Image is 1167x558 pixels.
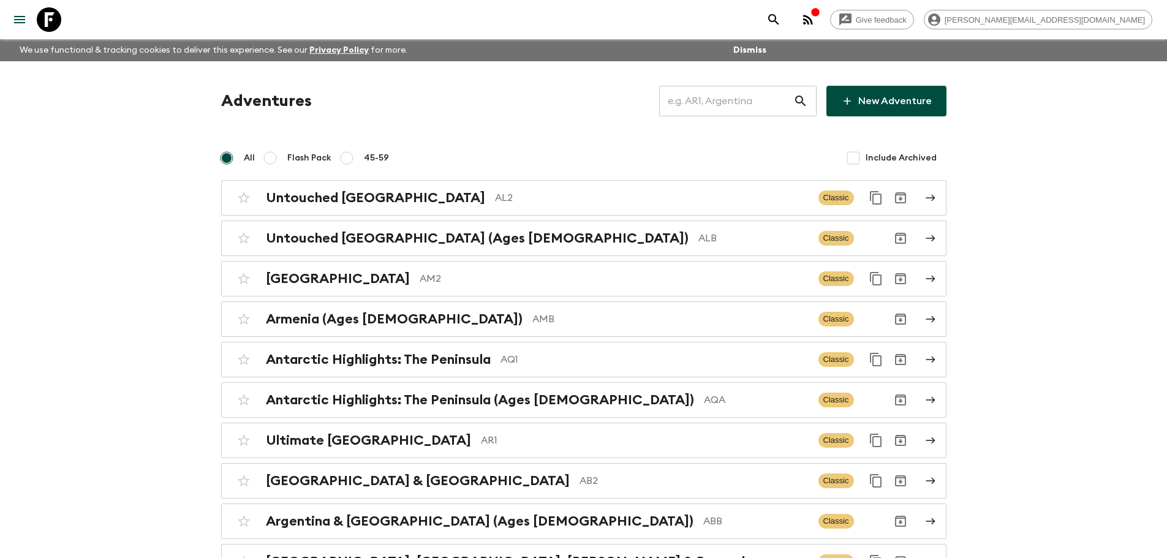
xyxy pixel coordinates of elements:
[266,271,410,287] h2: [GEOGRAPHIC_DATA]
[221,382,946,418] a: Antarctic Highlights: The Peninsula (Ages [DEMOGRAPHIC_DATA])AQAClassicArchive
[500,352,809,367] p: AQ1
[730,42,769,59] button: Dismiss
[866,152,937,164] span: Include Archived
[287,152,331,164] span: Flash Pack
[221,180,946,216] a: Untouched [GEOGRAPHIC_DATA]AL2ClassicDuplicate for 45-59Archive
[266,432,471,448] h2: Ultimate [GEOGRAPHIC_DATA]
[888,469,913,493] button: Archive
[888,226,913,251] button: Archive
[266,392,694,408] h2: Antarctic Highlights: The Peninsula (Ages [DEMOGRAPHIC_DATA])
[364,152,389,164] span: 45-59
[924,10,1152,29] div: [PERSON_NAME][EMAIL_ADDRESS][DOMAIN_NAME]
[888,347,913,372] button: Archive
[818,271,854,286] span: Classic
[830,10,914,29] a: Give feedback
[888,186,913,210] button: Archive
[826,86,946,116] a: New Adventure
[818,352,854,367] span: Classic
[818,312,854,326] span: Classic
[818,433,854,448] span: Classic
[309,46,369,55] a: Privacy Policy
[221,463,946,499] a: [GEOGRAPHIC_DATA] & [GEOGRAPHIC_DATA]AB2ClassicDuplicate for 45-59Archive
[864,469,888,493] button: Duplicate for 45-59
[481,433,809,448] p: AR1
[221,261,946,296] a: [GEOGRAPHIC_DATA]AM2ClassicDuplicate for 45-59Archive
[818,514,854,529] span: Classic
[244,152,255,164] span: All
[818,393,854,407] span: Classic
[266,473,570,489] h2: [GEOGRAPHIC_DATA] & [GEOGRAPHIC_DATA]
[704,393,809,407] p: AQA
[266,190,485,206] h2: Untouched [GEOGRAPHIC_DATA]
[221,423,946,458] a: Ultimate [GEOGRAPHIC_DATA]AR1ClassicDuplicate for 45-59Archive
[15,39,412,61] p: We use functional & tracking cookies to deliver this experience. See our for more.
[266,352,491,368] h2: Antarctic Highlights: The Peninsula
[221,342,946,377] a: Antarctic Highlights: The PeninsulaAQ1ClassicDuplicate for 45-59Archive
[221,221,946,256] a: Untouched [GEOGRAPHIC_DATA] (Ages [DEMOGRAPHIC_DATA])ALBClassicArchive
[221,301,946,337] a: Armenia (Ages [DEMOGRAPHIC_DATA])AMBClassicArchive
[864,347,888,372] button: Duplicate for 45-59
[221,503,946,539] a: Argentina & [GEOGRAPHIC_DATA] (Ages [DEMOGRAPHIC_DATA])ABBClassicArchive
[864,428,888,453] button: Duplicate for 45-59
[703,514,809,529] p: ABB
[864,186,888,210] button: Duplicate for 45-59
[495,190,809,205] p: AL2
[580,473,809,488] p: AB2
[761,7,786,32] button: search adventures
[420,271,809,286] p: AM2
[888,428,913,453] button: Archive
[266,311,523,327] h2: Armenia (Ages [DEMOGRAPHIC_DATA])
[266,513,693,529] h2: Argentina & [GEOGRAPHIC_DATA] (Ages [DEMOGRAPHIC_DATA])
[818,231,854,246] span: Classic
[266,230,689,246] h2: Untouched [GEOGRAPHIC_DATA] (Ages [DEMOGRAPHIC_DATA])
[888,509,913,533] button: Archive
[888,307,913,331] button: Archive
[698,231,809,246] p: ALB
[864,266,888,291] button: Duplicate for 45-59
[7,7,32,32] button: menu
[849,15,913,25] span: Give feedback
[888,388,913,412] button: Archive
[938,15,1152,25] span: [PERSON_NAME][EMAIL_ADDRESS][DOMAIN_NAME]
[659,84,793,118] input: e.g. AR1, Argentina
[818,473,854,488] span: Classic
[532,312,809,326] p: AMB
[888,266,913,291] button: Archive
[221,89,312,113] h1: Adventures
[818,190,854,205] span: Classic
